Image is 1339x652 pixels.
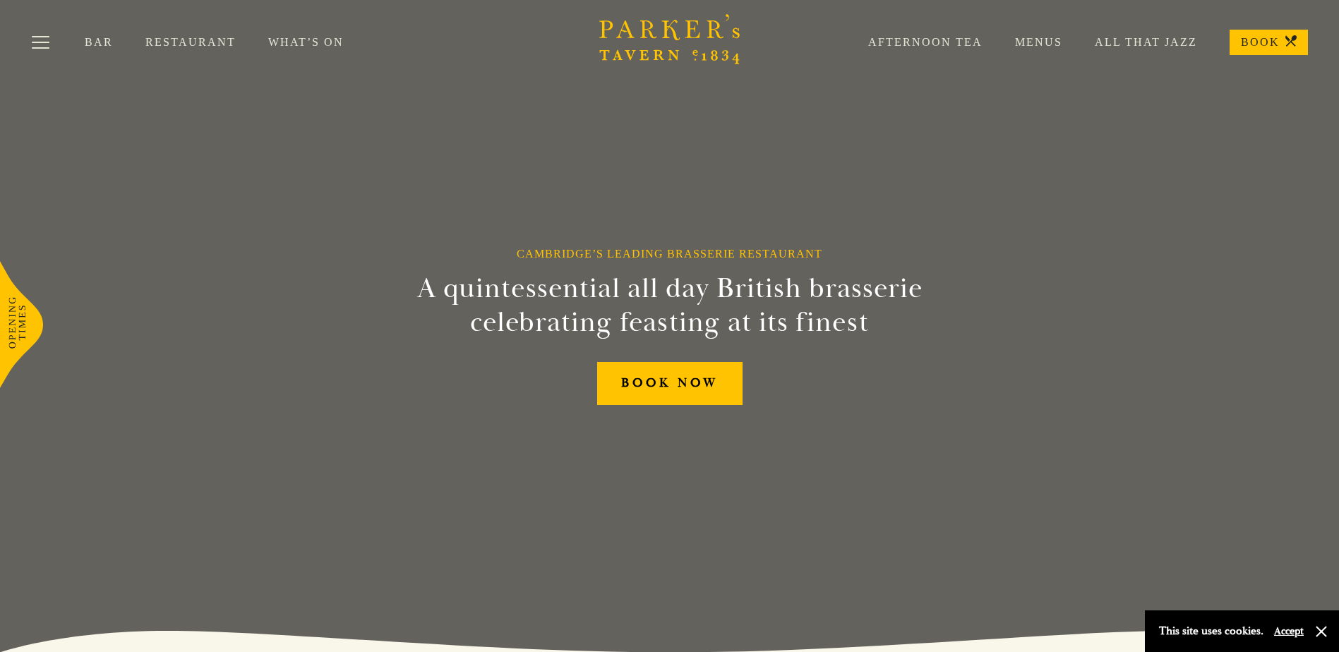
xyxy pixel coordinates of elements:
button: Accept [1274,624,1304,638]
button: Close and accept [1314,624,1328,639]
a: BOOK NOW [597,362,743,405]
p: This site uses cookies. [1159,621,1263,641]
h1: Cambridge’s Leading Brasserie Restaurant [517,247,822,260]
h2: A quintessential all day British brasserie celebrating feasting at its finest [348,272,992,339]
